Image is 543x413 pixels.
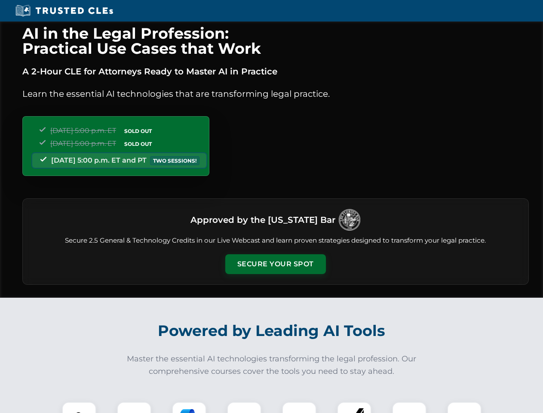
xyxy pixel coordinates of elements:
button: Secure Your Spot [225,254,326,274]
img: Logo [339,209,360,231]
span: [DATE] 5:00 p.m. ET [50,139,116,148]
span: [DATE] 5:00 p.m. ET [50,126,116,135]
h2: Powered by Leading AI Tools [34,316,510,346]
h1: AI in the Legal Profession: Practical Use Cases that Work [22,26,529,56]
p: Secure 2.5 General & Technology Credits in our Live Webcast and learn proven strategies designed ... [33,236,518,246]
span: SOLD OUT [121,126,155,136]
p: Master the essential AI technologies transforming the legal profession. Our comprehensive courses... [121,353,422,378]
p: A 2-Hour CLE for Attorneys Ready to Master AI in Practice [22,65,529,78]
span: SOLD OUT [121,139,155,148]
p: Learn the essential AI technologies that are transforming legal practice. [22,87,529,101]
h3: Approved by the [US_STATE] Bar [190,212,335,228]
img: Trusted CLEs [13,4,116,17]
